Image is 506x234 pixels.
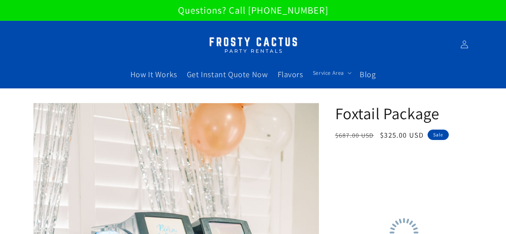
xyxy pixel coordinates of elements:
[203,32,303,57] img: Margarita Machine Rental in Scottsdale, Phoenix, Tempe, Chandler, Gilbert, Mesa and Maricopa
[187,69,268,80] span: Get Instant Quote Now
[360,69,376,80] span: Blog
[335,103,473,124] h1: Foxtail Package
[428,130,449,140] span: Sale
[126,64,182,84] a: How It Works
[355,64,380,84] a: Blog
[308,64,355,81] summary: Service Area
[335,131,374,140] s: $687.00 USD
[273,64,308,84] a: Flavors
[278,69,303,80] span: Flavors
[380,130,424,140] span: $325.00 USD
[130,69,177,80] span: How It Works
[313,69,344,76] span: Service Area
[182,64,273,84] a: Get Instant Quote Now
